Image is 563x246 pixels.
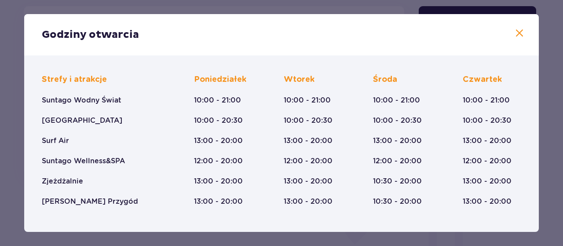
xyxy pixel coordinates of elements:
[284,176,333,186] p: 13:00 - 20:00
[373,74,397,85] p: Środa
[373,116,422,125] p: 10:00 - 20:30
[284,136,333,146] p: 13:00 - 20:00
[284,116,333,125] p: 10:00 - 20:30
[463,136,512,146] p: 13:00 - 20:00
[463,176,512,186] p: 13:00 - 20:00
[463,156,512,166] p: 12:00 - 20:00
[42,95,121,105] p: Suntago Wodny Świat
[463,95,510,105] p: 10:00 - 21:00
[194,136,243,146] p: 13:00 - 20:00
[463,197,512,206] p: 13:00 - 20:00
[194,95,241,105] p: 10:00 - 21:00
[42,176,83,186] p: Zjeżdżalnie
[194,176,243,186] p: 13:00 - 20:00
[373,136,422,146] p: 13:00 - 20:00
[42,28,139,41] p: Godziny otwarcia
[373,197,422,206] p: 10:30 - 20:00
[373,95,420,105] p: 10:00 - 21:00
[42,74,107,85] p: Strefy i atrakcje
[194,116,243,125] p: 10:00 - 20:30
[284,156,333,166] p: 12:00 - 20:00
[194,197,243,206] p: 13:00 - 20:00
[42,197,138,206] p: [PERSON_NAME] Przygód
[284,197,333,206] p: 13:00 - 20:00
[463,116,512,125] p: 10:00 - 20:30
[284,95,331,105] p: 10:00 - 21:00
[463,74,502,85] p: Czwartek
[373,176,422,186] p: 10:30 - 20:00
[42,136,69,146] p: Surf Air
[42,116,122,125] p: [GEOGRAPHIC_DATA]
[194,156,243,166] p: 12:00 - 20:00
[194,74,246,85] p: Poniedziałek
[42,156,125,166] p: Suntago Wellness&SPA
[284,74,314,85] p: Wtorek
[373,156,422,166] p: 12:00 - 20:00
